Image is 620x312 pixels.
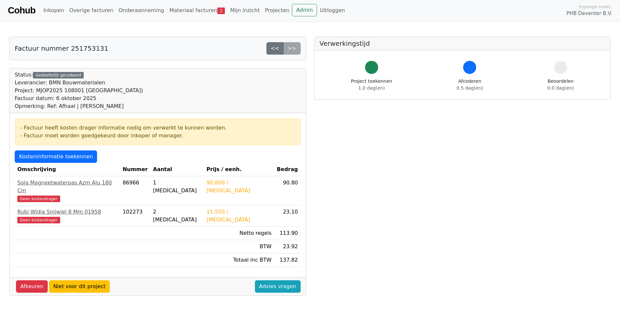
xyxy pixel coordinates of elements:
[15,44,108,52] h5: Factuur nummer 251753131
[274,253,301,267] td: 137.82
[17,208,117,216] div: Rubi Widia Snijwiel 8 Mm 01958
[33,72,84,78] div: Gedeeltelijk gecodeerd
[547,78,574,92] div: Beoordelen
[41,4,66,17] a: Inkopen
[274,205,301,227] td: 23.10
[351,78,392,92] div: Project toekennen
[204,227,274,240] td: Netto regels
[457,78,483,92] div: Afcoderen
[204,240,274,253] td: BTW
[266,42,284,55] a: <<
[547,85,574,91] span: 0.0 dag(en)
[207,208,272,224] div: 11.550 / [MEDICAL_DATA]
[17,179,117,195] div: Sola Magneetwaterpas Azm Alu 180 Cm
[204,253,274,267] td: Totaal inc BTW
[15,95,143,102] div: Factuur datum: 6 oktober 2025
[17,208,117,224] a: Rubi Widia Snijwiel 8 Mm 01958Geen kostendrager
[274,227,301,240] td: 113.90
[207,179,272,195] div: 90.800 / [MEDICAL_DATA]
[255,280,301,293] a: Advies vragen
[120,163,150,176] th: Nummer
[15,79,143,87] div: Leverancier: BMN Bouwmaterialen
[274,176,301,205] td: 90.80
[8,3,35,18] a: Cohub
[17,217,60,223] span: Geen kostendrager
[217,8,225,14] span: 2
[17,179,117,202] a: Sola Magneetwaterpas Azm Alu 180 CmGeen kostendrager
[15,71,143,110] div: Status:
[358,85,385,91] span: 1.0 dag(en)
[49,280,110,293] a: Niet voor dit project
[274,163,301,176] th: Bedrag
[566,10,612,17] span: PHB Deventer B.V.
[274,240,301,253] td: 23.92
[17,196,60,202] span: Geen kostendrager
[579,4,612,10] span: Ingelogd onder:
[292,4,317,16] a: Admin
[20,124,295,132] div: - Factuur heeft kosten drager informatie nodig om verwerkt te kunnen worden.
[15,87,143,95] div: Project: MJOP2025 108001 [GEOGRAPHIC_DATA])
[16,280,48,293] a: Afkeuren
[204,163,274,176] th: Prijs / eenh.
[20,132,295,140] div: - Factuur moet worden goedgekeurd door inkoper of manager.
[120,176,150,205] td: 86966
[15,150,97,163] a: Kosteninformatie toekennen
[153,208,201,224] div: 2 [MEDICAL_DATA]
[15,163,120,176] th: Omschrijving
[120,205,150,227] td: 102273
[457,85,483,91] span: 0.5 dag(en)
[227,4,262,17] a: Mijn inzicht
[317,4,347,17] a: Uitloggen
[167,4,227,17] a: Materiaal facturen2
[320,40,606,47] h5: Verwerkingstijd
[153,179,201,195] div: 1 [MEDICAL_DATA]
[262,4,292,17] a: Projecten
[150,163,204,176] th: Aantal
[116,4,167,17] a: Onderaanneming
[67,4,116,17] a: Overige facturen
[15,102,143,110] div: Opmerking: Ref: Afhaal | [PERSON_NAME]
